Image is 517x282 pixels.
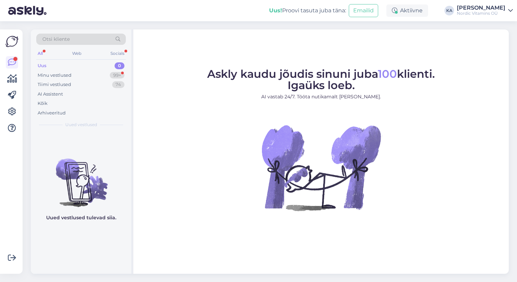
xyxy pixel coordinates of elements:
span: Otsi kliente [42,36,70,43]
div: Web [71,49,83,58]
div: Socials [109,49,126,58]
button: Emailid [349,4,378,17]
div: Uus [38,62,47,69]
div: Arhiveeritud [38,110,66,117]
b: Uus! [269,7,282,14]
div: 74 [112,81,124,88]
div: 0 [115,62,124,69]
img: No chats [31,146,131,208]
div: Tiimi vestlused [38,81,71,88]
div: KA [445,6,454,15]
div: Kõik [38,100,48,107]
div: [PERSON_NAME] [457,5,505,11]
p: Uued vestlused tulevad siia. [46,214,116,221]
span: Askly kaudu jõudis sinuni juba klienti. Igaüks loeb. [207,67,435,92]
div: All [36,49,44,58]
img: No Chat active [260,106,383,229]
span: 100 [378,67,397,81]
p: AI vastab 24/7. Tööta nutikamalt [PERSON_NAME]. [207,93,435,100]
span: Uued vestlused [65,122,97,128]
div: Minu vestlused [38,72,71,79]
img: Askly Logo [5,35,18,48]
div: Proovi tasuta juba täna: [269,7,346,15]
div: Nordic Vitamins OÜ [457,11,505,16]
div: Aktiivne [386,4,428,17]
div: 99+ [110,72,124,79]
div: AI Assistent [38,91,63,98]
a: [PERSON_NAME]Nordic Vitamins OÜ [457,5,513,16]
